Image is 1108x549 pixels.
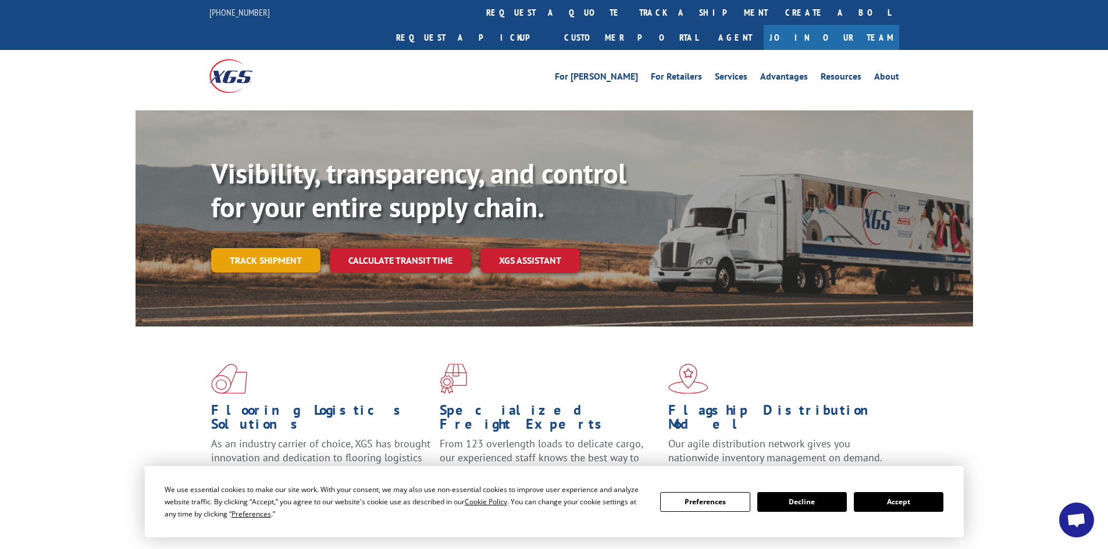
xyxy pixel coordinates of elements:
[715,72,747,85] a: Services
[1059,503,1094,537] div: Open chat
[668,403,888,437] h1: Flagship Distribution Model
[854,492,943,512] button: Accept
[668,437,882,464] span: Our agile distribution network gives you nationwide inventory management on demand.
[764,25,899,50] a: Join Our Team
[211,155,626,225] b: Visibility, transparency, and control for your entire supply chain.
[211,403,431,437] h1: Flooring Logistics Solutions
[760,72,808,85] a: Advantages
[211,364,247,394] img: xgs-icon-total-supply-chain-intelligence-red
[874,72,899,85] a: About
[707,25,764,50] a: Agent
[821,72,861,85] a: Resources
[555,25,707,50] a: Customer Portal
[211,437,430,478] span: As an industry carrier of choice, XGS has brought innovation and dedication to flooring logistics...
[387,25,555,50] a: Request a pickup
[668,364,708,394] img: xgs-icon-flagship-distribution-model-red
[660,492,750,512] button: Preferences
[440,364,467,394] img: xgs-icon-focused-on-flooring-red
[211,248,320,272] a: Track shipment
[651,72,702,85] a: For Retailers
[465,497,507,507] span: Cookie Policy
[757,492,847,512] button: Decline
[165,483,646,520] div: We use essential cookies to make our site work. With your consent, we may also use non-essential ...
[209,6,270,18] a: [PHONE_NUMBER]
[145,466,964,537] div: Cookie Consent Prompt
[555,72,638,85] a: For [PERSON_NAME]
[480,248,580,273] a: XGS ASSISTANT
[440,403,660,437] h1: Specialized Freight Experts
[440,437,660,489] p: From 123 overlength loads to delicate cargo, our experienced staff knows the best way to move you...
[231,509,271,519] span: Preferences
[330,248,471,273] a: Calculate transit time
